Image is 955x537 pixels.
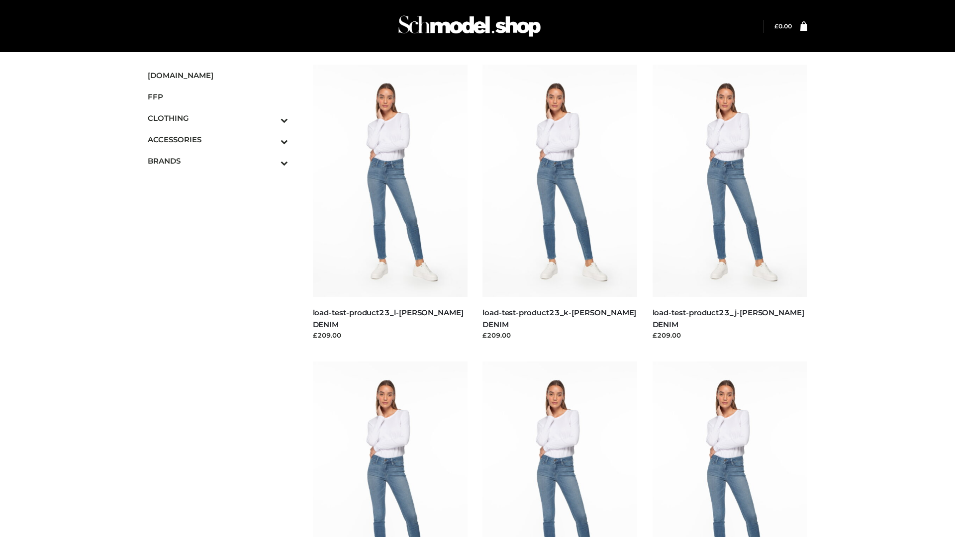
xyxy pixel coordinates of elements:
a: FFP [148,86,288,107]
a: CLOTHINGToggle Submenu [148,107,288,129]
span: BRANDS [148,155,288,167]
span: ACCESSORIES [148,134,288,145]
a: load-test-product23_k-[PERSON_NAME] DENIM [482,308,636,329]
img: Schmodel Admin 964 [395,6,544,46]
span: FFP [148,91,288,102]
a: ACCESSORIESToggle Submenu [148,129,288,150]
div: £209.00 [653,330,808,340]
span: CLOTHING [148,112,288,124]
button: Toggle Submenu [253,150,288,172]
a: BRANDSToggle Submenu [148,150,288,172]
bdi: 0.00 [774,22,792,30]
button: Toggle Submenu [253,107,288,129]
span: [DOMAIN_NAME] [148,70,288,81]
span: £ [774,22,778,30]
a: load-test-product23_j-[PERSON_NAME] DENIM [653,308,804,329]
div: £209.00 [482,330,638,340]
a: £0.00 [774,22,792,30]
a: load-test-product23_l-[PERSON_NAME] DENIM [313,308,464,329]
a: [DOMAIN_NAME] [148,65,288,86]
button: Toggle Submenu [253,129,288,150]
div: £209.00 [313,330,468,340]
